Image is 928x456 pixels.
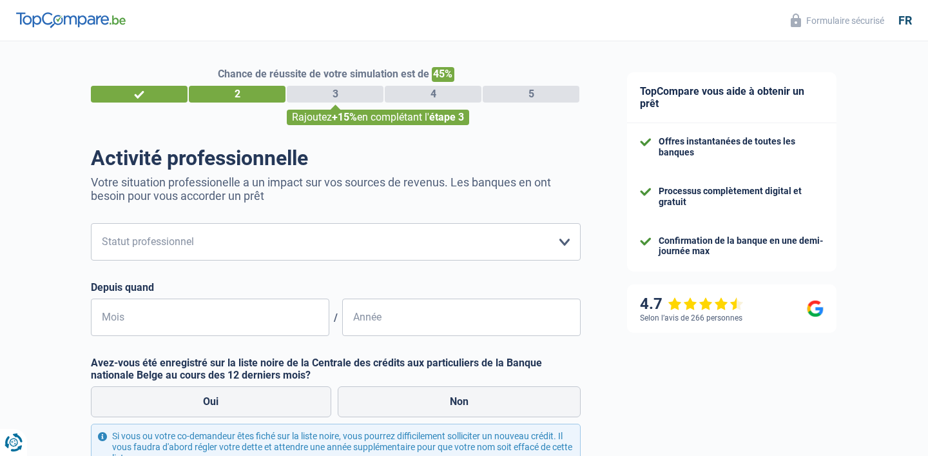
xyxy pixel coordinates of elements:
label: Avez-vous été enregistré sur la liste noire de la Centrale des crédits aux particuliers de la Ban... [91,357,581,381]
input: MM [91,299,329,336]
div: 4.7 [640,295,744,313]
button: Formulaire sécurisé [783,10,892,31]
span: étape 3 [429,111,464,123]
div: 2 [189,86,285,103]
label: Oui [91,386,331,417]
span: +15% [332,111,357,123]
h1: Activité professionnelle [91,146,581,170]
div: 4 [385,86,481,103]
img: TopCompare Logo [16,12,126,28]
div: TopCompare vous aide à obtenir un prêt [627,72,836,123]
div: Confirmation de la banque en une demi-journée max [659,235,824,257]
span: 45% [432,67,454,82]
div: Rajoutez en complétant l' [287,110,469,125]
p: Votre situation professionelle a un impact sur vos sources de revenus. Les banques en ont besoin ... [91,175,581,203]
span: / [329,312,342,324]
div: Processus complètement digital et gratuit [659,186,824,208]
div: 1 [91,86,188,103]
label: Non [338,386,581,417]
div: fr [898,14,912,28]
div: Selon l’avis de 266 personnes [640,313,742,322]
div: 3 [287,86,383,103]
div: Offres instantanées de toutes les banques [659,136,824,158]
label: Depuis quand [91,281,581,293]
div: 5 [483,86,579,103]
span: Chance de réussite de votre simulation est de [218,68,429,80]
input: AAAA [342,299,581,336]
